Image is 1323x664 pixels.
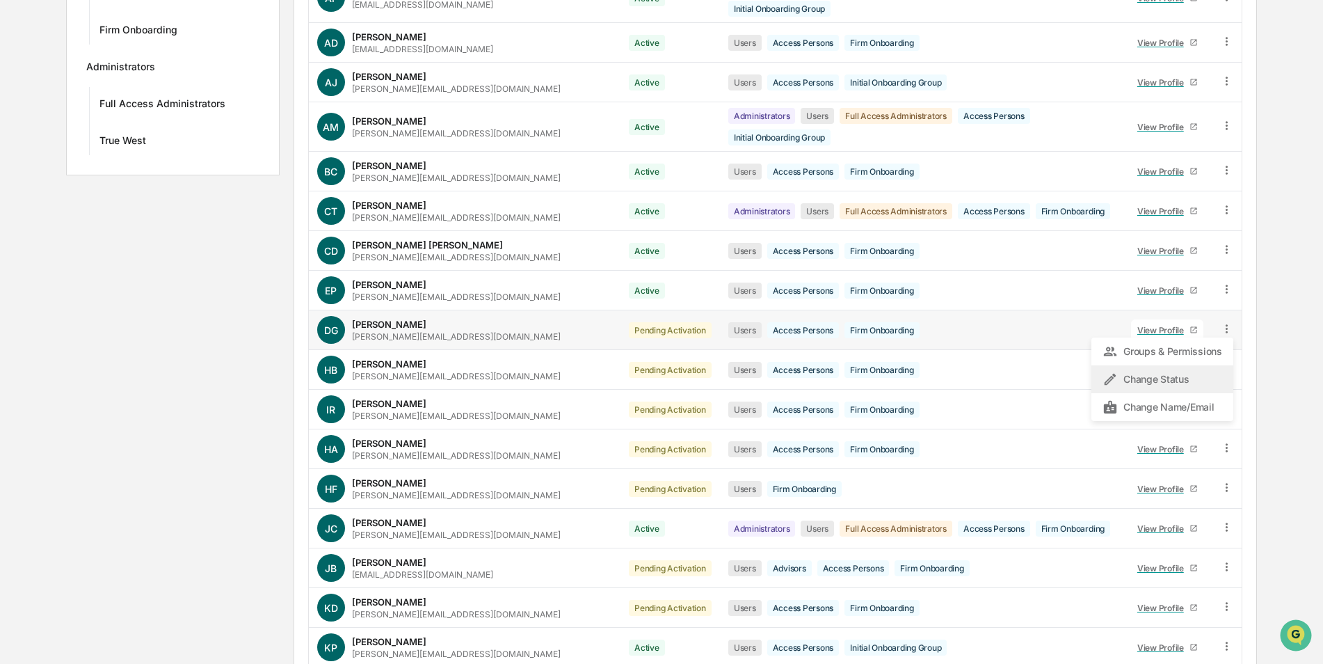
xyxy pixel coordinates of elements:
a: View Profile [1131,72,1203,93]
div: Access Persons [767,600,840,616]
div: [PERSON_NAME] [PERSON_NAME] [352,239,503,251]
span: HB [324,364,337,376]
div: [PERSON_NAME][EMAIL_ADDRESS][DOMAIN_NAME] [352,128,561,139]
span: JB [325,562,337,574]
a: View Profile [1131,200,1203,222]
div: Users [728,600,762,616]
div: Administrators [728,521,796,537]
div: View Profile [1137,603,1189,613]
div: Users [728,402,762,418]
div: Users [728,35,762,51]
div: Full Access Administrators [840,521,952,537]
div: Users [728,441,762,457]
div: [PERSON_NAME] [352,31,426,42]
div: Users [728,164,762,180]
div: Firm Onboarding [844,283,919,299]
div: Access Persons [767,283,840,299]
div: Users [728,640,762,656]
img: 1746055101610-c473b297-6a78-478c-a979-82029cc54cd1 [14,106,39,132]
div: 🗄️ [101,177,112,188]
div: [PERSON_NAME][EMAIL_ADDRESS][DOMAIN_NAME] [352,649,561,659]
span: CD [324,245,338,257]
div: [PERSON_NAME][EMAIL_ADDRESS][DOMAIN_NAME] [352,490,561,500]
a: 🖐️Preclearance [8,170,95,195]
div: View Profile [1137,642,1189,653]
a: View Profile [1131,478,1203,500]
span: DG [324,324,338,336]
div: Access Persons [767,164,840,180]
div: [PERSON_NAME][EMAIL_ADDRESS][DOMAIN_NAME] [352,173,561,183]
div: Pending Activation [629,481,712,497]
div: Firm Onboarding [99,24,177,40]
span: EP [325,285,337,297]
span: HF [325,483,337,495]
div: Access Persons [958,203,1030,219]
div: Full Access Administrators [840,203,952,219]
div: 🔎 [14,203,25,214]
div: Users [728,362,762,378]
div: [PERSON_NAME][EMAIL_ADDRESS][DOMAIN_NAME] [352,530,561,540]
div: View Profile [1137,206,1189,216]
div: [EMAIL_ADDRESS][DOMAIN_NAME] [352,44,493,54]
div: Users [801,108,834,124]
div: Advisors [767,560,812,576]
div: 🖐️ [14,177,25,188]
div: Firm Onboarding [844,322,919,338]
div: Active [629,521,665,537]
a: View Profile [1131,438,1203,460]
div: Firm Onboarding [844,35,919,51]
div: Access Persons [767,243,840,259]
div: Pending Activation [629,600,712,616]
div: Firm Onboarding [844,362,919,378]
div: Access Persons [767,640,840,656]
div: View Profile [1137,122,1189,132]
div: View Profile [1137,523,1189,534]
div: Access Persons [767,35,840,51]
p: How can we help? [14,29,253,52]
div: Users [728,560,762,576]
div: Initial Onboarding Group [728,1,831,17]
a: 🔎Data Lookup [8,196,93,221]
div: Full Access Administrators [99,97,225,114]
div: Access Persons [817,560,890,576]
a: 🗄️Attestations [95,170,178,195]
div: View Profile [1137,38,1189,48]
a: View Profile [1131,518,1203,539]
div: [PERSON_NAME] [352,358,426,370]
div: [PERSON_NAME][EMAIL_ADDRESS][DOMAIN_NAME] [352,371,561,381]
div: [PERSON_NAME] [352,517,426,528]
div: Active [629,243,665,259]
div: Pending Activation [629,362,712,378]
div: View Profile [1137,563,1189,574]
div: Firm Onboarding [1036,521,1110,537]
div: Active [629,283,665,299]
div: Administrators [728,203,796,219]
div: [PERSON_NAME] [352,71,426,82]
div: Pending Activation [629,560,712,576]
div: View Profile [1137,325,1189,335]
div: Active [629,35,665,51]
div: [PERSON_NAME] [352,596,426,608]
div: View Profile [1137,285,1189,296]
div: View Profile [1137,166,1189,177]
a: View Profile [1131,280,1203,301]
div: Users [801,521,834,537]
span: IR [326,404,335,416]
div: View Profile [1137,484,1189,494]
div: Users [728,322,762,338]
div: Change Status [1102,371,1222,388]
div: [PERSON_NAME] [352,160,426,171]
a: View Profile [1131,558,1203,579]
div: Initial Onboarding Group [844,640,947,656]
div: Administrators [728,108,796,124]
div: View Profile [1137,444,1189,454]
div: Pending Activation [629,402,712,418]
div: [PERSON_NAME] [352,636,426,647]
a: View Profile [1131,319,1203,341]
span: HA [324,443,338,455]
div: [PERSON_NAME] [352,398,426,409]
div: Initial Onboarding Group [844,74,947,90]
div: Active [629,164,665,180]
div: [PERSON_NAME] [352,279,426,290]
span: BC [324,166,337,177]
